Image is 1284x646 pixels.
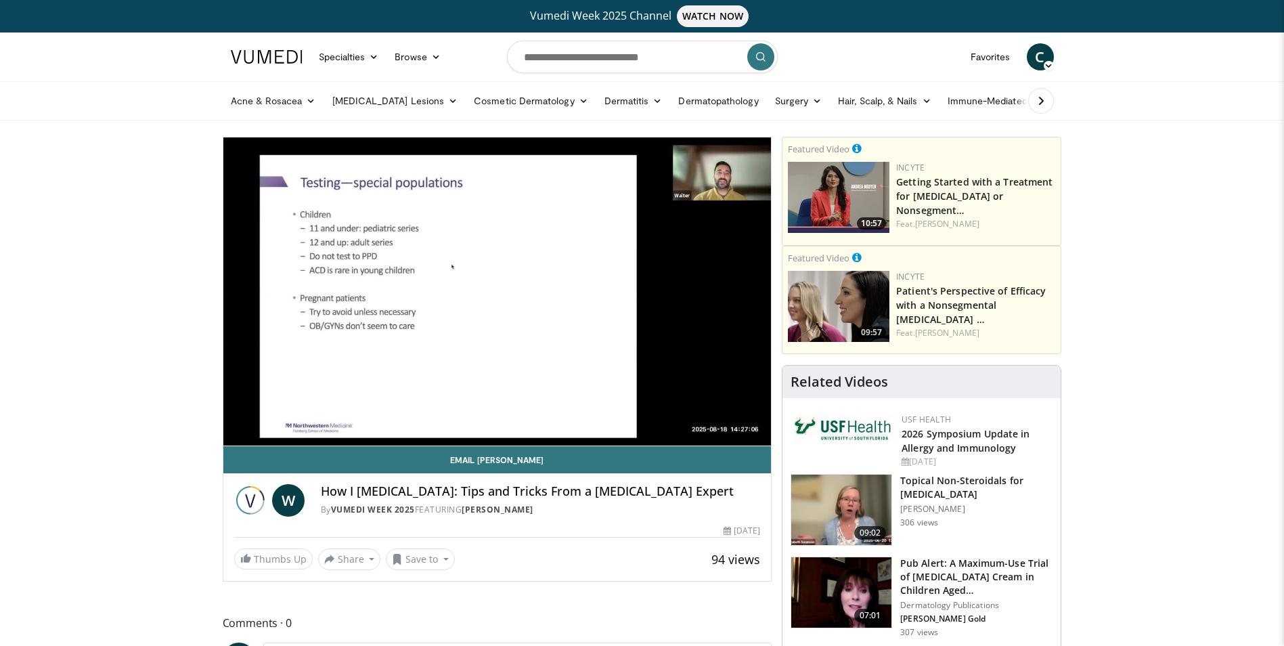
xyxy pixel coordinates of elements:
[896,218,1055,230] div: Feat.
[724,525,760,537] div: [DATE]
[223,614,772,632] span: Comments 0
[321,504,761,516] div: By FEATURING
[670,87,766,114] a: Dermatopathology
[900,627,938,638] p: 307 views
[788,143,849,155] small: Featured Video
[791,475,891,545] img: 34a4b5e7-9a28-40cd-b963-80fdb137f70d.150x105_q85_crop-smart_upscale.jpg
[321,484,761,499] h4: How I [MEDICAL_DATA]: Tips and Tricks From a [MEDICAL_DATA] Expert
[231,50,303,64] img: VuMedi Logo
[596,87,671,114] a: Dermatitis
[386,43,449,70] a: Browse
[902,414,951,425] a: USF Health
[462,504,533,515] a: [PERSON_NAME]
[318,548,381,570] button: Share
[857,326,886,339] span: 09:57
[272,484,305,517] a: W
[223,137,772,446] video-js: Video Player
[791,557,891,628] img: e32a16a8-af25-496d-a4dc-7481d4d640ca.150x105_q85_crop-smart_upscale.jpg
[788,271,889,342] img: 2c48d197-61e9-423b-8908-6c4d7e1deb64.png.150x105_q85_crop-smart_upscale.jpg
[896,271,925,282] a: Incyte
[234,484,267,517] img: Vumedi Week 2025
[902,427,1030,454] a: 2026 Symposium Update in Allergy and Immunology
[915,327,979,339] a: [PERSON_NAME]
[386,548,455,570] button: Save to
[791,557,1053,638] a: 07:01 Pub Alert: A Maximum-Use Trial of [MEDICAL_DATA] Cream in Children Aged… Dermatology Public...
[900,613,1053,624] p: [PERSON_NAME] Gold
[939,87,1049,114] a: Immune-Mediated
[962,43,1019,70] a: Favorites
[677,5,749,27] span: WATCH NOW
[788,162,889,233] img: e02a99de-beb8-4d69-a8cb-018b1ffb8f0c.png.150x105_q85_crop-smart_upscale.jpg
[900,474,1053,501] h3: Topical Non-Steroidals for [MEDICAL_DATA]
[788,252,849,264] small: Featured Video
[793,414,895,444] img: 6ba8804a-8538-4002-95e7-a8f8012d4a11.png.150x105_q85_autocrop_double_scale_upscale_version-0.2.jpg
[1027,43,1054,70] a: C
[830,87,939,114] a: Hair, Scalp, & Nails
[767,87,831,114] a: Surgery
[791,474,1053,546] a: 09:02 Topical Non-Steroidals for [MEDICAL_DATA] [PERSON_NAME] 306 views
[900,557,1053,597] h3: Pub Alert: A Maximum-Use Trial of [MEDICAL_DATA] Cream in Children Aged…
[311,43,387,70] a: Specialties
[788,271,889,342] a: 09:57
[902,456,1050,468] div: [DATE]
[711,551,760,567] span: 94 views
[324,87,466,114] a: [MEDICAL_DATA] Lesions
[331,504,415,515] a: Vumedi Week 2025
[915,218,979,230] a: [PERSON_NAME]
[788,162,889,233] a: 10:57
[223,87,324,114] a: Acne & Rosacea
[896,162,925,173] a: Incyte
[234,548,313,569] a: Thumbs Up
[896,284,1046,326] a: Patient's Perspective of Efficacy with a Nonsegmental [MEDICAL_DATA] …
[896,327,1055,339] div: Feat.
[223,446,772,473] a: Email [PERSON_NAME]
[900,600,1053,611] p: Dermatology Publications
[857,217,886,230] span: 10:57
[900,504,1053,515] p: [PERSON_NAME]
[507,41,778,73] input: Search topics, interventions
[900,517,938,528] p: 306 views
[854,526,887,540] span: 09:02
[896,175,1053,217] a: Getting Started with a Treatment for [MEDICAL_DATA] or Nonsegment…
[466,87,596,114] a: Cosmetic Dermatology
[854,609,887,622] span: 07:01
[233,5,1052,27] a: Vumedi Week 2025 ChannelWATCH NOW
[791,374,888,390] h4: Related Videos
